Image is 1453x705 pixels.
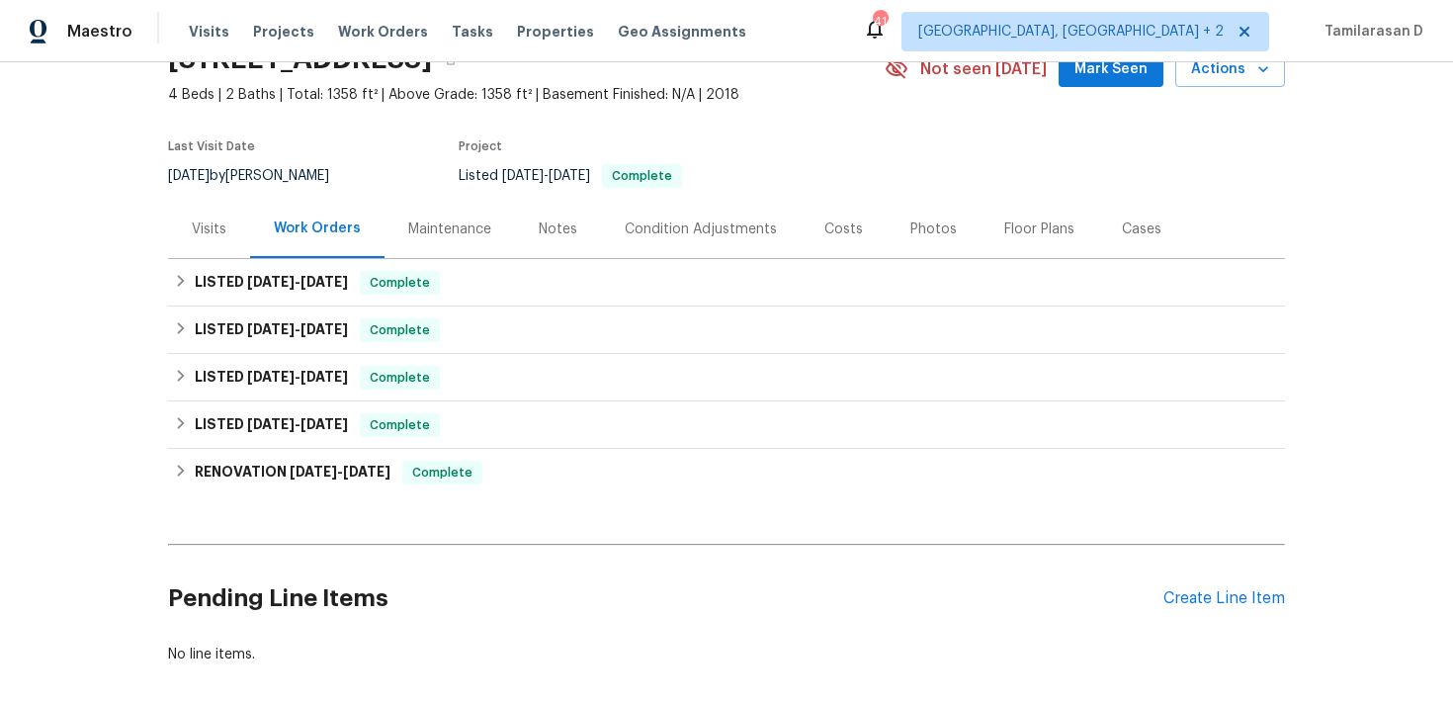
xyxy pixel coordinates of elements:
span: Tasks [452,25,493,39]
span: [DATE] [300,370,348,384]
span: [DATE] [343,465,390,479]
div: No line items. [168,645,1285,664]
span: [DATE] [290,465,337,479]
span: [DATE] [502,169,544,183]
div: Costs [824,220,863,239]
span: Complete [362,320,438,340]
div: Notes [539,220,577,239]
button: Mark Seen [1059,51,1163,88]
span: [DATE] [247,322,295,336]
span: Projects [253,22,314,42]
div: LISTED [DATE]-[DATE]Complete [168,401,1285,449]
h6: LISTED [195,271,348,295]
div: Visits [192,220,226,239]
span: - [247,370,348,384]
div: Create Line Item [1163,589,1285,608]
h2: [STREET_ADDRESS] [168,49,432,69]
span: Work Orders [338,22,428,42]
div: Floor Plans [1004,220,1074,239]
div: Work Orders [274,219,361,238]
button: Actions [1175,51,1285,88]
h6: LISTED [195,366,348,390]
span: Tamilarasan D [1317,22,1423,42]
span: Last Visit Date [168,140,255,152]
span: [DATE] [549,169,590,183]
div: Maintenance [408,220,491,239]
div: Condition Adjustments [625,220,777,239]
span: [DATE] [247,370,295,384]
span: - [247,417,348,431]
span: Complete [604,170,680,182]
div: LISTED [DATE]-[DATE]Complete [168,307,1285,354]
span: - [502,169,590,183]
div: Photos [910,220,957,239]
span: Complete [362,415,438,435]
span: [DATE] [168,169,210,183]
span: Geo Assignments [618,22,746,42]
span: [DATE] [300,322,348,336]
span: 4 Beds | 2 Baths | Total: 1358 ft² | Above Grade: 1358 ft² | Basement Finished: N/A | 2018 [168,85,885,105]
span: Mark Seen [1074,57,1148,82]
h6: LISTED [195,318,348,342]
span: Project [459,140,502,152]
div: LISTED [DATE]-[DATE]Complete [168,354,1285,401]
span: - [247,322,348,336]
div: LISTED [DATE]-[DATE]Complete [168,259,1285,307]
span: [DATE] [300,275,348,289]
span: [DATE] [300,417,348,431]
div: RENOVATION [DATE]-[DATE]Complete [168,449,1285,496]
span: Visits [189,22,229,42]
span: Listed [459,169,682,183]
span: - [290,465,390,479]
span: Complete [362,273,438,293]
div: by [PERSON_NAME] [168,164,353,188]
span: Not seen [DATE] [920,59,1047,79]
span: Properties [517,22,594,42]
div: Cases [1122,220,1161,239]
h2: Pending Line Items [168,553,1163,645]
span: [DATE] [247,417,295,431]
span: Complete [362,368,438,388]
h6: RENOVATION [195,461,390,485]
span: [GEOGRAPHIC_DATA], [GEOGRAPHIC_DATA] + 2 [918,22,1224,42]
span: - [247,275,348,289]
span: Complete [404,463,480,483]
span: [DATE] [247,275,295,289]
span: Actions [1191,57,1269,82]
div: 41 [873,12,887,32]
h6: LISTED [195,413,348,437]
span: Maestro [67,22,132,42]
